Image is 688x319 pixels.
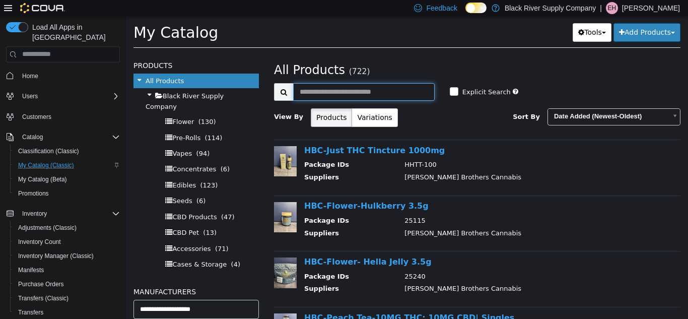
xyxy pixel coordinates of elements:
[148,130,171,160] img: 150
[20,61,58,69] span: All Products
[447,7,486,26] button: Tools
[148,186,171,216] img: 150
[178,156,271,169] th: Suppliers
[18,252,94,260] span: Inventory Manager (Classic)
[422,92,555,109] a: Date Added (Newest-Oldest)
[18,208,51,220] button: Inventory
[18,131,47,143] button: Catalog
[2,130,124,144] button: Catalog
[10,277,124,291] button: Purchase Orders
[14,306,120,318] span: Transfers
[226,92,271,111] button: Variations
[271,256,549,268] td: 25240
[14,250,120,262] span: Inventory Manager (Classic)
[18,110,120,123] span: Customers
[271,212,549,225] td: [PERSON_NAME] Brothers Cannabis
[608,2,616,14] span: EH
[46,244,101,252] span: Cases & Storage
[73,102,90,109] span: (130)
[178,144,271,156] th: Package IDs
[22,72,38,80] span: Home
[2,89,124,103] button: Users
[22,113,51,121] span: Customers
[148,241,171,272] img: 150
[22,92,38,100] span: Users
[14,159,78,171] a: My Catalog (Classic)
[18,208,120,220] span: Inventory
[178,130,319,139] a: HBC-Just THC Tincture 1000mg
[14,306,47,318] a: Transfers
[2,69,124,83] button: Home
[185,92,226,111] button: Products
[46,134,66,141] span: Vapes
[46,181,66,188] span: Seeds
[18,294,68,302] span: Transfers (Classic)
[271,268,549,280] td: [PERSON_NAME] Brothers Cannabis
[46,149,90,157] span: Concentrates
[10,291,124,305] button: Transfers (Classic)
[465,3,487,13] input: Dark Mode
[14,173,120,185] span: My Catalog (Beta)
[8,43,133,55] h5: Products
[71,134,84,141] span: (94)
[14,187,120,200] span: Promotions
[148,97,177,104] span: View By
[14,145,83,157] a: Classification (Classic)
[148,47,219,61] span: All Products
[18,280,64,288] span: Purchase Orders
[271,200,549,212] td: 25115
[14,159,120,171] span: My Catalog (Classic)
[178,297,388,306] a: HBC-Peach Tea-10MG THC: 10MG CBD| Singles
[18,308,43,316] span: Transfers
[334,71,385,81] label: Explicit Search
[223,51,244,60] small: (722)
[71,181,80,188] span: (6)
[46,197,91,205] span: CBD Products
[18,70,42,82] a: Home
[600,2,602,14] p: |
[2,207,124,221] button: Inventory
[426,3,457,13] span: Feedback
[488,7,555,26] button: Add Products
[20,3,65,13] img: Cova
[422,93,541,108] span: Date Added (Newest-Oldest)
[465,13,466,14] span: Dark Mode
[10,186,124,201] button: Promotions
[14,145,120,157] span: Classification (Classic)
[14,222,120,234] span: Adjustments (Classic)
[14,278,120,290] span: Purchase Orders
[178,200,271,212] th: Package IDs
[18,131,120,143] span: Catalog
[622,2,680,14] p: [PERSON_NAME]
[10,235,124,249] button: Inventory Count
[10,221,124,235] button: Adjustments (Classic)
[10,263,124,277] button: Manifests
[105,244,114,252] span: (4)
[14,236,65,248] a: Inventory Count
[46,118,75,125] span: Pre-Rolls
[271,156,549,169] td: [PERSON_NAME] Brothers Cannabis
[178,268,271,280] th: Suppliers
[14,187,53,200] a: Promotions
[22,210,47,218] span: Inventory
[178,256,271,268] th: Package IDs
[77,213,91,220] span: (13)
[95,149,104,157] span: (6)
[79,118,96,125] span: (114)
[14,264,120,276] span: Manifests
[18,266,44,274] span: Manifests
[14,173,71,185] a: My Catalog (Beta)
[74,165,92,173] span: (123)
[14,236,120,248] span: Inventory Count
[8,270,133,282] h5: Manufacturers
[10,172,124,186] button: My Catalog (Beta)
[178,241,306,250] a: HBC-Flower- Hella Jelly 3.5g
[20,76,98,94] span: Black River Supply Company
[14,222,81,234] a: Adjustments (Classic)
[18,175,67,183] span: My Catalog (Beta)
[18,90,120,102] span: Users
[22,133,43,141] span: Catalog
[18,70,120,82] span: Home
[10,158,124,172] button: My Catalog (Classic)
[18,147,79,155] span: Classification (Classic)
